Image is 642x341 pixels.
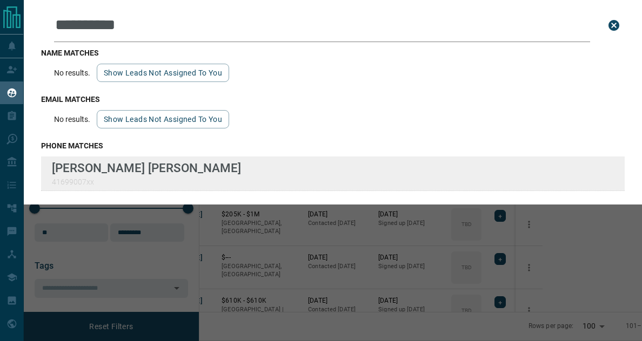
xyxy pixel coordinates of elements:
[54,115,90,124] p: No results.
[41,141,625,150] h3: phone matches
[52,178,241,186] p: 41699007xx
[52,161,241,175] p: [PERSON_NAME] [PERSON_NAME]
[97,64,229,82] button: show leads not assigned to you
[41,49,625,57] h3: name matches
[97,110,229,128] button: show leads not assigned to you
[41,204,625,213] h3: id matches
[603,15,625,36] button: close search bar
[54,69,90,77] p: No results.
[41,95,625,104] h3: email matches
